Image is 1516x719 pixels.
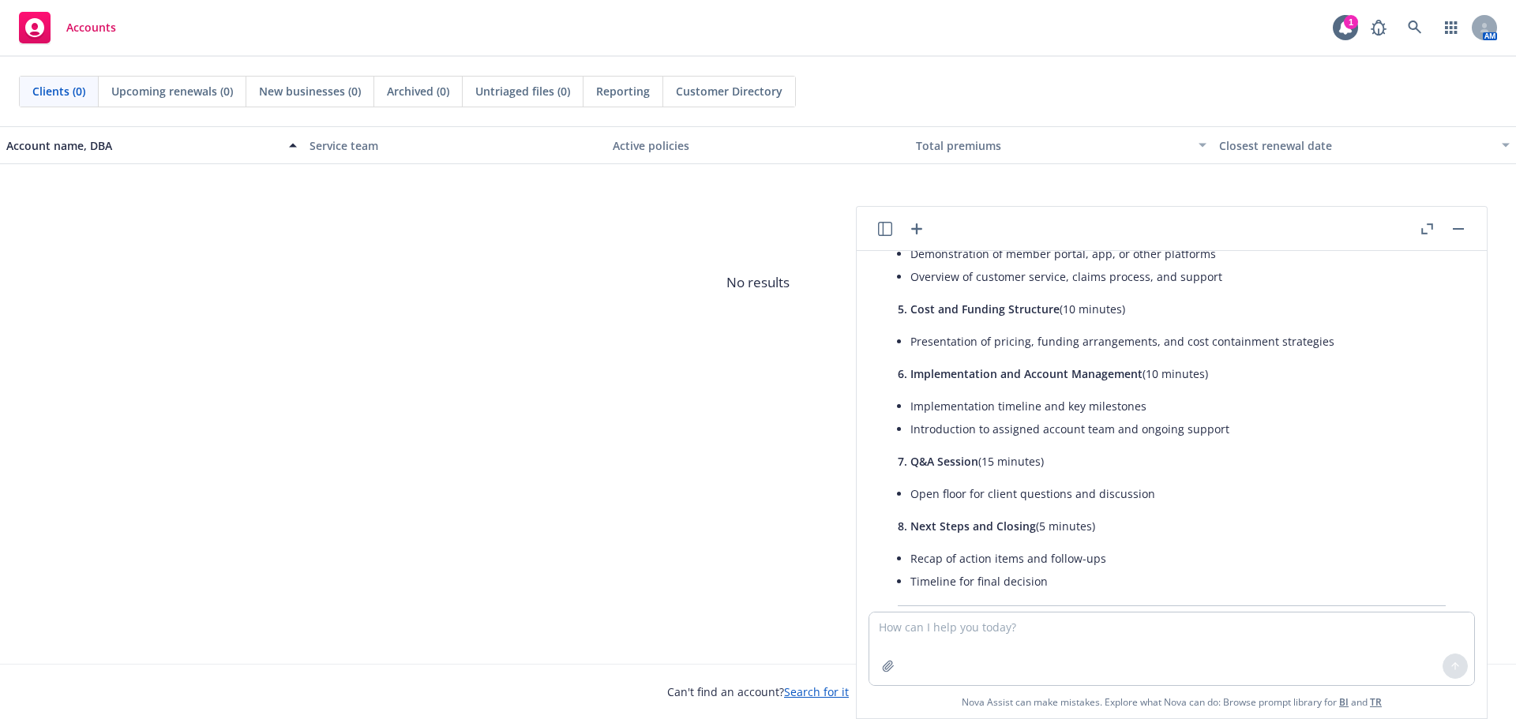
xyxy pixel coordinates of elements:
button: Active policies [606,126,910,164]
span: 8. Next Steps and Closing [898,519,1036,534]
p: (5 minutes) [898,518,1446,534]
button: Service team [303,126,606,164]
div: Service team [310,137,600,154]
li: Demonstration of member portal, app, or other platforms [910,242,1446,265]
p: (15 minutes) [898,453,1446,470]
div: Active policies [613,137,903,154]
button: Total premiums [910,126,1213,164]
a: BI [1339,695,1349,709]
span: Nova Assist can make mistakes. Explore what Nova can do: Browse prompt library for and [863,686,1480,718]
span: 6. Implementation and Account Management [898,366,1143,381]
span: Clients (0) [32,83,85,99]
a: Search [1399,12,1431,43]
p: (10 minutes) [898,365,1446,382]
div: 1 [1344,15,1358,29]
a: TR [1370,695,1382,709]
li: Open floor for client questions and discussion [910,482,1446,505]
span: New businesses (0) [259,83,361,99]
div: Total premiums [916,137,1189,154]
a: Search for it [784,684,849,699]
li: Introduction to assigned account team and ongoing support [910,418,1446,440]
span: 5. Cost and Funding Structure [898,301,1060,316]
span: Reporting [596,83,650,99]
li: Overview of customer service, claims process, and support [910,265,1446,288]
span: Upcoming renewals (0) [111,83,233,99]
span: Untriaged files (0) [475,83,570,99]
a: Accounts [13,6,122,50]
div: Closest renewal date [1219,137,1492,154]
span: Customer Directory [676,83,782,99]
span: Archived (0) [387,83,449,99]
li: Timeline for final decision [910,570,1446,593]
p: (10 minutes) [898,301,1446,317]
li: Implementation timeline and key milestones [910,395,1446,418]
button: Closest renewal date [1213,126,1516,164]
div: Account name, DBA [6,137,280,154]
li: Presentation of pricing, funding arrangements, and cost containment strategies [910,330,1446,353]
a: Switch app [1435,12,1467,43]
span: Can't find an account? [667,683,849,700]
span: Accounts [66,21,116,34]
li: Recap of action items and follow-ups [910,547,1446,570]
span: 7. Q&A Session [898,454,978,469]
a: Report a Bug [1363,12,1394,43]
